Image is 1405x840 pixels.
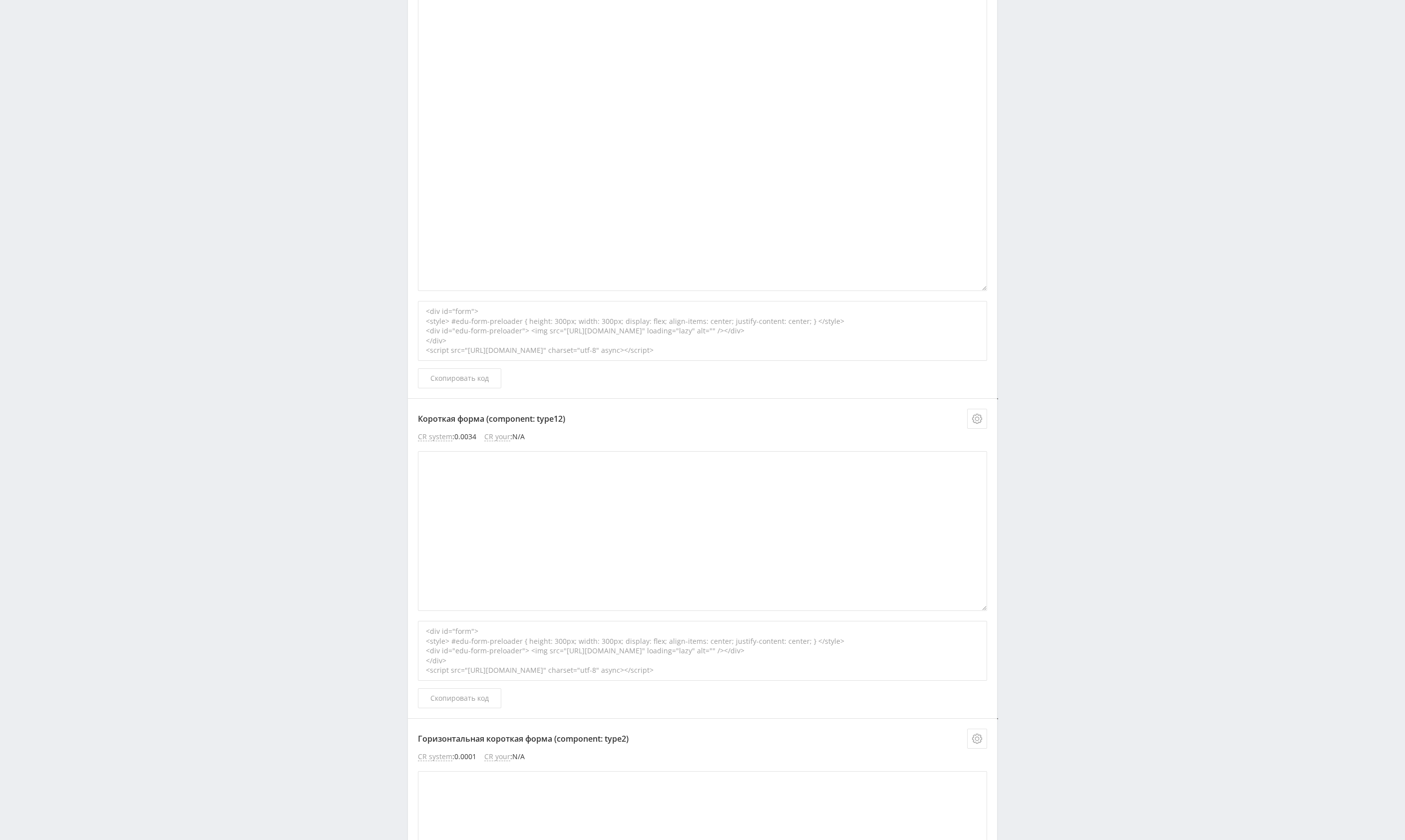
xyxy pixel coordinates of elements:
[418,433,452,441] span: CR system
[418,301,987,361] div: <div id="form"> <style> #edu-form-preloader { height: 300px; width: 300px; display: flex; align-i...
[418,729,987,749] p: Горизонтальная короткая форма (component: type2)
[430,374,489,382] span: Скопировать код
[418,368,501,388] button: Скопировать код
[418,621,987,681] div: <div id="form"> <style> #edu-form-preloader { height: 300px; width: 300px; display: flex; align-i...
[484,433,510,441] span: CR your
[418,753,452,761] span: CR system
[484,753,525,761] li: : N/A
[418,433,476,441] li: : 0.0034
[418,688,501,708] button: Скопировать код
[430,694,489,702] span: Скопировать код
[484,433,525,441] li: : N/A
[997,718,998,719] textarea: <div id="form"> <style> #edu-form-preloader { height: 300px; width: 300px; display: flex; align-i...
[997,398,998,399] textarea: <div id="form"> <style> #edu-form-preloader { height: 300px; width: 300px; display: flex; align-i...
[484,753,510,761] span: CR your
[418,409,987,429] p: Короткая форма (component: type12)
[418,753,476,761] li: : 0.0001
